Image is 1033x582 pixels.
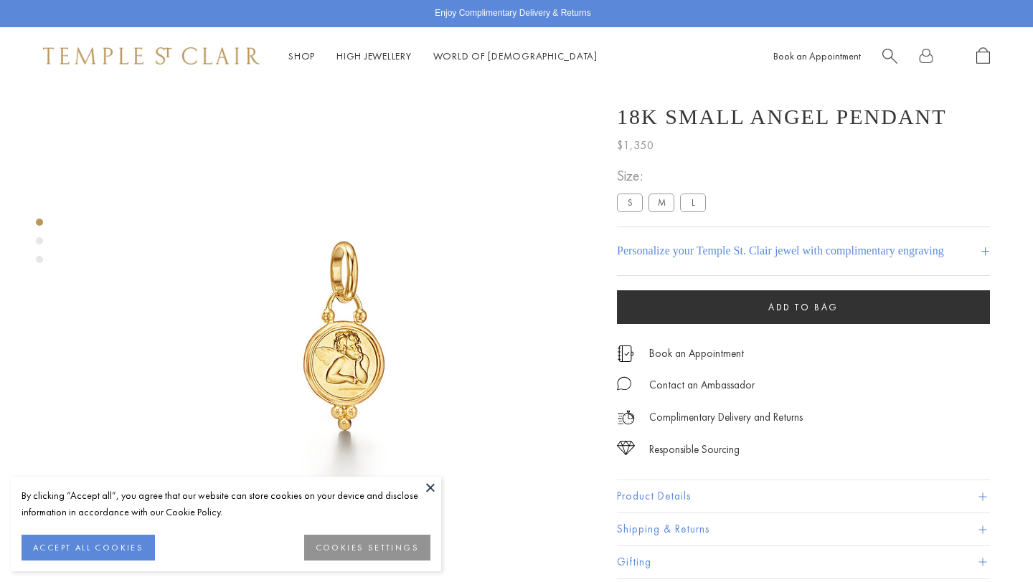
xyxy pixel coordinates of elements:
img: MessageIcon-01_2.svg [617,376,631,391]
h4: Personalize your Temple St. Clair jewel with complimentary engraving [617,242,944,259]
button: Gifting [617,546,990,578]
span: $1,350 [617,136,654,155]
a: Book an Appointment [649,345,744,361]
img: icon_appointment.svg [617,345,634,362]
button: ACCEPT ALL COOKIES [22,535,155,560]
span: Size: [617,164,712,188]
iframe: Gorgias live chat messenger [961,515,1019,568]
div: Contact an Ambassador [649,376,755,394]
label: M [648,194,674,211]
img: icon_delivery.svg [617,409,635,426]
h4: + [981,238,990,264]
p: Complimentary Delivery and Returns [649,409,803,426]
div: Responsible Sourcing [649,441,740,459]
div: By clicking “Accept all”, you agree that our website can store cookies on your device and disclos... [22,487,430,520]
a: High JewelleryHigh Jewellery [336,49,412,62]
nav: Main navigation [288,47,598,65]
a: Search [882,47,897,65]
img: icon_sourcing.svg [617,441,635,455]
img: Temple St. Clair [43,47,260,65]
span: Add to bag [768,301,839,313]
p: Enjoy Complimentary Delivery & Returns [435,6,590,21]
a: World of [DEMOGRAPHIC_DATA]World of [DEMOGRAPHIC_DATA] [433,49,598,62]
div: Product gallery navigation [36,215,43,275]
a: Book an Appointment [773,49,861,62]
button: Shipping & Returns [617,513,990,545]
label: L [680,194,706,211]
label: S [617,194,643,211]
button: Add to bag [617,290,990,324]
h1: 18K Small Angel Pendant [617,105,947,129]
button: Product Details [617,480,990,512]
a: ShopShop [288,49,315,62]
a: Open Shopping Bag [976,47,990,65]
button: COOKIES SETTINGS [304,535,430,560]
